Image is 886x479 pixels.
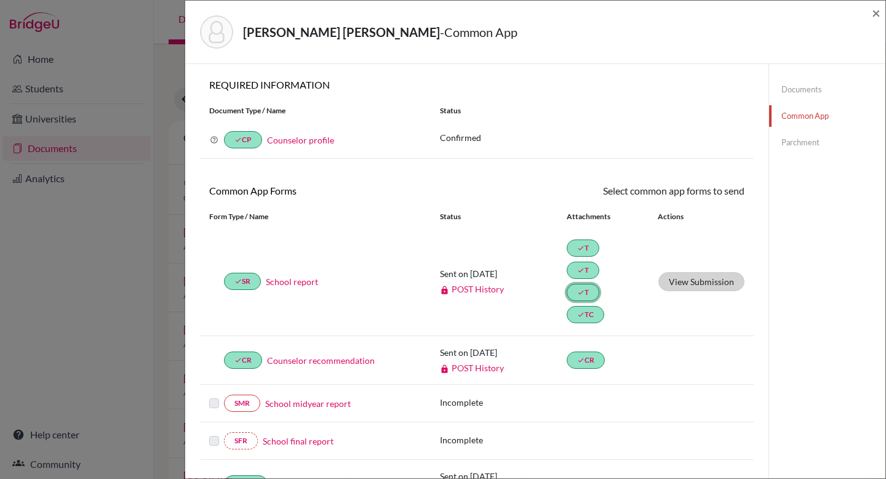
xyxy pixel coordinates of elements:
[577,289,585,296] i: done
[577,267,585,274] i: done
[224,352,262,369] a: doneCR
[643,211,719,222] div: Actions
[567,284,599,301] a: doneT
[234,136,242,143] i: done
[577,311,585,318] i: done
[567,352,605,369] a: doneCR
[265,397,351,410] a: School midyear report
[263,435,333,448] a: School final report
[200,185,477,196] h6: Common App Forms
[440,25,517,39] span: - Common App
[769,132,885,153] a: Parchment
[440,267,567,280] p: Sent on [DATE]
[440,131,744,144] p: Confirmed
[769,79,885,100] a: Documents
[440,363,504,373] a: POST History
[266,275,318,288] a: School report
[477,183,754,198] div: Select common app forms to send
[577,356,585,364] i: done
[769,105,885,127] a: Common App
[440,346,567,359] p: Sent on [DATE]
[872,6,880,20] button: Close
[577,244,585,252] i: done
[200,211,431,222] div: Form Type / Name
[567,211,643,222] div: Attachments
[431,105,754,116] div: Status
[200,79,754,91] h6: REQUIRED INFORMATION
[224,432,258,449] a: SFR
[224,395,260,412] a: SMR
[872,4,880,22] span: ×
[267,135,334,145] a: Counselor profile
[658,272,744,291] button: View Submission
[567,262,599,279] a: doneT
[440,396,567,409] p: Incomplete
[224,273,261,290] a: doneSR
[440,433,567,446] p: Incomplete
[234,278,242,285] i: done
[567,306,604,323] a: doneTC
[224,131,262,148] a: doneCP
[440,284,504,294] a: POST History
[234,356,242,364] i: done
[567,239,599,257] a: doneT
[440,211,567,222] div: Status
[243,25,440,39] strong: [PERSON_NAME] [PERSON_NAME]
[267,354,375,367] a: Counselor recommendation
[200,105,431,116] div: Document Type / Name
